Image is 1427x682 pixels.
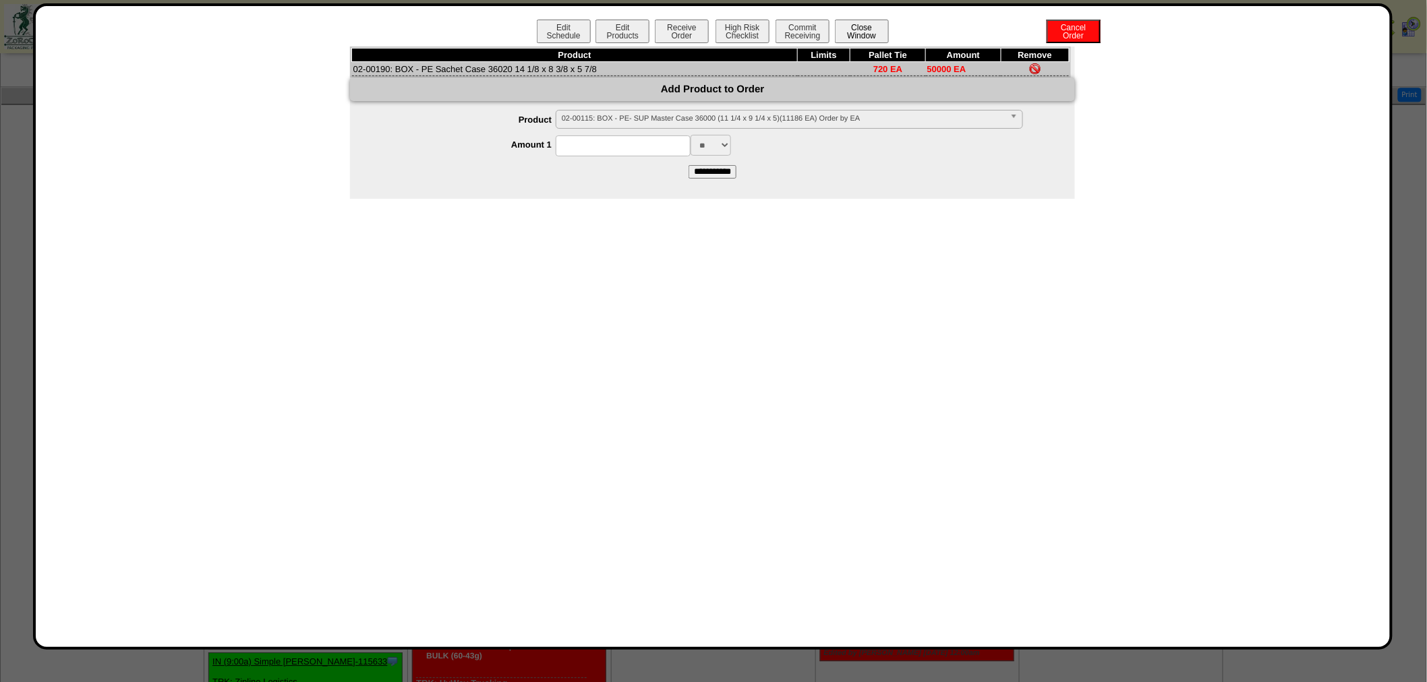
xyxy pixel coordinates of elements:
button: EditSchedule [537,20,591,43]
button: High RiskChecklist [716,20,769,43]
span: 02-00115: BOX - PE- SUP Master Case 36000 (11 1/4 x 9 1/4 x 5)(11186 EA) Order by EA [562,111,1005,127]
button: ReceiveOrder [655,20,709,43]
span: 50000 EA [927,64,966,74]
a: High RiskChecklist [714,31,773,40]
button: CloseWindow [835,20,889,43]
button: EditProducts [595,20,649,43]
button: CommitReceiving [776,20,829,43]
img: Remove Item [1030,63,1041,74]
th: Product [352,49,798,62]
div: Add Product to Order [350,77,1075,101]
th: Limits [798,49,850,62]
label: Product [377,115,556,125]
th: Pallet Tie [850,49,926,62]
span: 720 EA [873,64,902,74]
th: Remove [1001,49,1069,62]
th: Amount [926,49,1001,62]
a: CloseWindow [834,30,890,40]
button: CancelOrder [1047,20,1101,43]
label: Amount 1 [377,139,556,150]
td: 02-00190: BOX - PE Sachet Case 36020 14 1/8 x 8 3/8 x 5 7/8 [352,62,798,76]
